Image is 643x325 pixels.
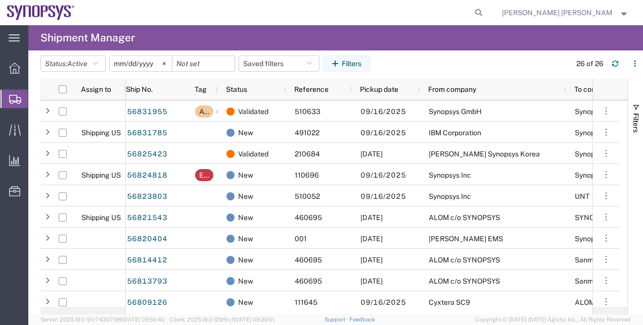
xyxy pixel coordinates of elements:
span: [DATE] 09:39:01 [234,316,274,322]
span: ALOM c/o SYNOPSYS [429,213,500,222]
span: [DATE] 09:50:40 [122,316,165,322]
span: New [238,228,253,249]
span: Ship No. [126,85,153,93]
span: Javad EMS [429,235,503,243]
span: Synopsys Inc [429,192,471,200]
span: New [238,270,253,292]
span: New [238,207,253,228]
span: Filters [632,113,640,133]
span: Tag [195,85,207,93]
span: New [238,122,253,143]
span: New [238,292,253,313]
span: Synopsys Inc [429,171,471,179]
img: logo [7,5,75,20]
button: [PERSON_NAME] [PERSON_NAME] [501,7,629,19]
span: Status [226,85,247,93]
span: 460695 [295,277,322,285]
span: From company [428,85,476,93]
a: 56814412 [126,252,168,268]
span: 110696 [295,171,319,179]
a: 56824818 [126,168,168,184]
span: 09/16/2025 [360,192,406,200]
span: Client: 2025.19.0-129fbcf [169,316,274,322]
span: Server: 2025.19.0-91c74307f99 [40,316,165,322]
a: Feedback [349,316,375,322]
span: 09/16/2025 [360,171,406,179]
a: 56823803 [126,189,168,205]
button: Status:Active [40,56,106,72]
span: 09/18/2025 [360,213,383,222]
a: 56825423 [126,146,168,162]
div: Expedite [199,169,209,181]
a: 56831955 [126,104,168,120]
a: Support [325,316,350,322]
span: Shipping US [81,213,121,222]
button: Saved filters [239,56,319,72]
span: Reference [294,85,329,93]
span: 510052 [295,192,320,200]
input: Not set [110,56,172,71]
a: 56821543 [126,210,168,226]
h4: Shipment Manager [40,25,135,50]
span: 09/15/2025 [360,150,383,158]
span: 111645 [295,298,317,306]
div: Awaiting pickup date [199,105,209,118]
span: Sanmina Corporation [575,256,643,264]
a: 56831785 [126,125,168,141]
span: Copyright © [DATE]-[DATE] Agistix Inc., All Rights Reserved [475,315,631,324]
span: Cyxtera SC9 [429,298,470,306]
div: 26 of 26 [576,59,604,69]
span: Synopsys GmbH [429,107,482,116]
span: Pickup date [360,85,398,93]
span: 09/12/2025 [360,256,383,264]
span: Yuhan Hoesa Synopsys Korea [429,150,540,158]
span: To company [574,85,613,93]
span: 09/16/2025 [360,298,406,306]
a: 56809126 [126,295,168,311]
span: 09/15/2025 [360,235,383,243]
span: Validated [238,143,268,165]
span: Shipping US [81,129,121,137]
span: Sanmina Corporation [575,277,643,285]
span: Shipping US [81,171,121,179]
span: Validated [238,101,268,122]
a: 56813793 [126,274,168,290]
span: 460695 [295,213,322,222]
span: Active [67,60,87,68]
span: 460695 [295,256,322,264]
span: New [238,249,253,270]
span: 09/16/2025 [360,129,406,137]
button: Filters [323,56,371,72]
a: 56820404 [126,231,168,247]
span: IBM Corporation [429,129,481,137]
span: ALOM c/o SYNOPSYS [429,256,500,264]
span: ALOM c/o SYNOPSYS [429,277,500,285]
span: 09/16/2025 [360,107,406,116]
span: New [238,186,253,207]
span: UNT [575,192,589,200]
span: Marilia de Melo Fernandes [502,7,613,18]
span: 001 [295,235,307,243]
input: Not set [172,56,235,71]
span: New [238,165,253,186]
span: 510633 [295,107,320,116]
span: Assign to [81,85,111,93]
span: 09/12/2025 [360,277,383,285]
span: 210684 [295,150,320,158]
span: 491022 [295,129,319,137]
